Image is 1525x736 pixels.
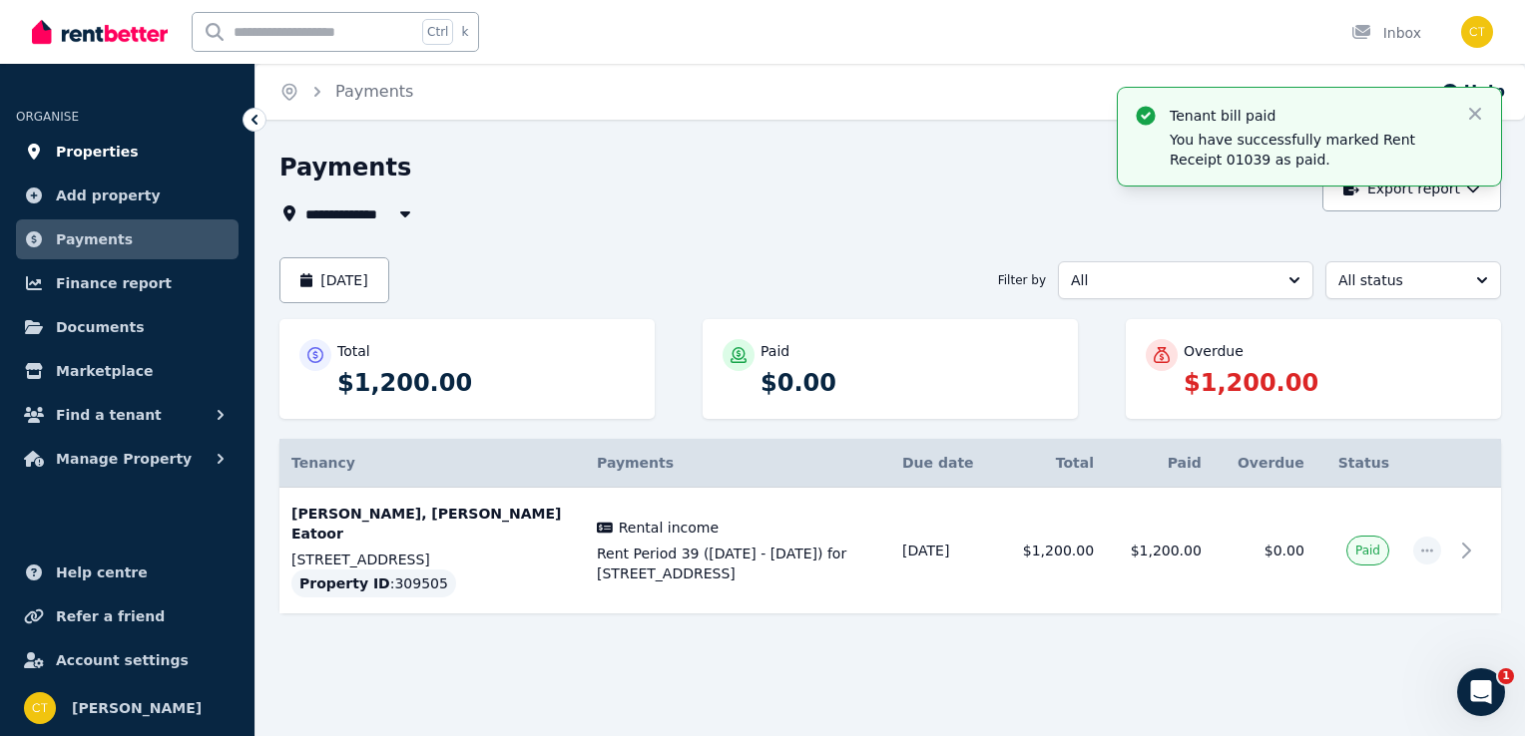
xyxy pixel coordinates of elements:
th: Due date [890,439,998,488]
td: $1,200.00 [1106,488,1214,614]
th: Status [1316,439,1401,488]
span: ORGANISE [16,110,79,124]
a: Properties [16,132,239,172]
button: [DATE] [279,257,389,303]
img: Chintan Thakkar [24,692,56,724]
p: $1,200.00 [1184,367,1481,399]
button: Find a tenant [16,395,239,435]
p: You have successfully marked Rent Receipt 01039 as paid. [1170,130,1449,170]
span: All [1071,270,1272,290]
span: Add property [56,184,161,207]
span: $0.00 [1265,543,1304,558]
a: Payments [335,82,413,101]
h1: Payments [279,152,411,184]
a: Finance report [16,263,239,303]
span: Filter by [998,272,1046,288]
p: Total [337,341,370,361]
span: Properties [56,140,139,164]
a: Account settings [16,640,239,680]
a: Marketplace [16,351,239,391]
p: [STREET_ADDRESS] [291,550,573,569]
td: [DATE] [890,488,998,614]
span: Account settings [56,648,189,672]
a: Add property [16,176,239,215]
span: Ctrl [422,19,453,45]
span: Rental income [619,518,719,538]
span: Refer a friend [56,604,165,628]
a: Help centre [16,552,239,592]
img: Chintan Thakkar [1461,16,1493,48]
button: All [1058,261,1313,299]
span: Payments [56,227,133,251]
button: All status [1325,261,1501,299]
span: All status [1338,270,1460,290]
span: Rent Period 39 ([DATE] - [DATE]) for [STREET_ADDRESS] [597,544,878,583]
button: Manage Property [16,439,239,479]
span: [PERSON_NAME] [72,696,202,720]
span: Help centre [56,560,148,584]
p: Paid [761,341,789,361]
button: Help [1440,80,1505,104]
th: Total [998,439,1106,488]
td: $1,200.00 [998,488,1106,614]
button: Export report [1322,166,1501,211]
th: Paid [1106,439,1214,488]
p: Overdue [1184,341,1244,361]
p: $0.00 [761,367,1058,399]
span: Paid [1355,543,1380,558]
a: Documents [16,307,239,347]
span: k [461,24,468,40]
a: Payments [16,219,239,259]
p: Tenant bill paid [1170,106,1449,126]
div: Inbox [1351,23,1421,43]
span: 1 [1498,668,1514,684]
p: [PERSON_NAME], [PERSON_NAME] Eatoor [291,504,573,544]
iframe: Intercom live chat [1457,668,1505,716]
div: : 309505 [291,569,456,597]
th: Tenancy [279,439,585,488]
span: Marketplace [56,359,153,383]
th: Overdue [1214,439,1316,488]
span: Finance report [56,271,172,295]
a: Refer a friend [16,596,239,636]
span: Documents [56,315,145,339]
span: Find a tenant [56,403,162,427]
span: Payments [597,455,674,471]
p: $1,200.00 [337,367,635,399]
nav: Breadcrumb [255,64,437,120]
span: Manage Property [56,447,192,471]
img: RentBetter [32,17,168,47]
span: Property ID [299,573,390,593]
